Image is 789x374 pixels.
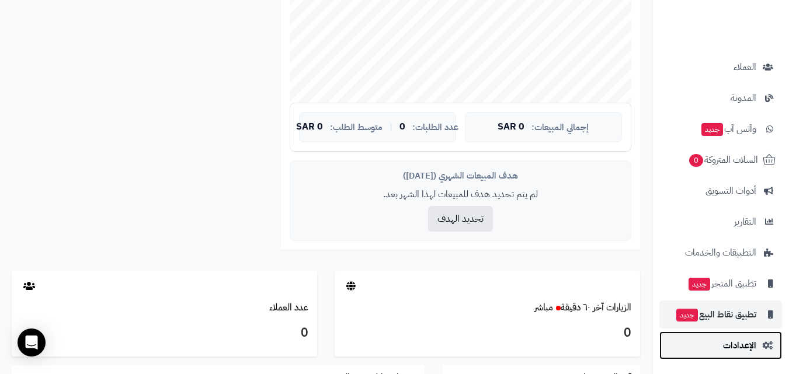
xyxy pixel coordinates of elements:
span: وآتس آب [700,121,756,137]
a: الزيارات آخر ٦٠ دقيقةمباشر [534,300,631,314]
span: عدد الطلبات: [412,123,458,132]
a: المدونة [659,84,782,112]
span: متوسط الطلب: [330,123,383,132]
span: 0 [689,154,703,167]
a: تطبيق المتجرجديد [659,270,782,298]
span: إجمالي المبيعات: [531,123,589,132]
button: تحديد الهدف [428,206,493,232]
div: Open Intercom Messenger [18,328,46,356]
small: مباشر [534,300,553,314]
span: 0 SAR [498,122,524,132]
a: وآتس آبجديد [659,115,782,143]
h3: 0 [343,323,631,343]
a: العملاء [659,53,782,81]
span: جديد [676,309,698,321]
a: تطبيق نقاط البيعجديد [659,300,782,328]
span: التقارير [734,214,756,230]
span: السلات المتروكة [688,152,758,168]
a: السلات المتروكة0 [659,146,782,174]
span: العملاء [734,59,756,75]
a: أدوات التسويق [659,177,782,205]
span: 0 SAR [296,122,323,132]
p: لم يتم تحديد هدف للمبيعات لهذا الشهر بعد. [299,188,622,201]
span: التطبيقات والخدمات [685,244,756,261]
span: جديد [689,278,710,291]
span: أدوات التسويق [705,183,756,199]
span: تطبيق نقاط البيع [675,306,756,323]
span: تطبيق المتجر [687,275,756,292]
a: عدد العملاء [269,300,308,314]
span: 0 [399,122,405,132]
a: التطبيقات والخدمات [659,239,782,267]
div: هدف المبيعات الشهري ([DATE]) [299,170,622,182]
span: المدونة [731,90,756,106]
span: الإعدادات [723,337,756,354]
span: | [390,123,392,131]
a: الإعدادات [659,331,782,359]
h3: 0 [20,323,308,343]
span: جديد [701,123,723,136]
a: التقارير [659,208,782,236]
